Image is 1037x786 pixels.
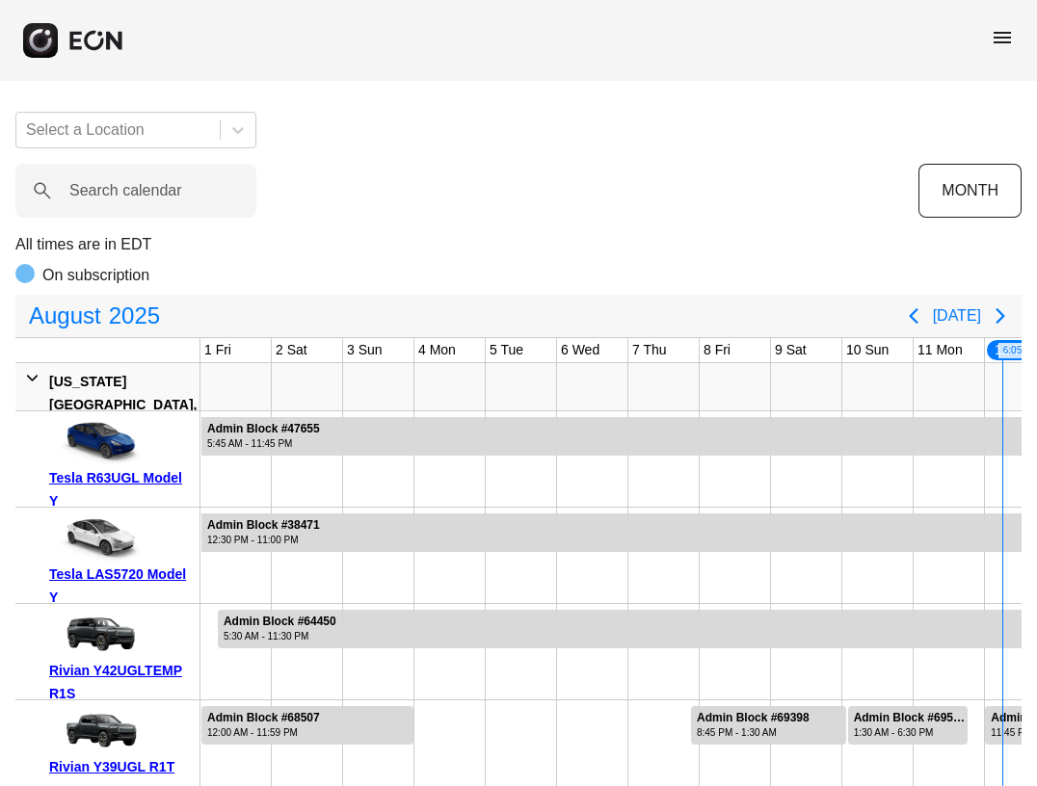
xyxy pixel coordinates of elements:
div: 4 Mon [414,338,460,362]
div: 8 Fri [700,338,734,362]
span: menu [991,26,1014,49]
div: Rented for 3 days by Admin Block Current status is rental [690,700,847,745]
div: 7 Thu [628,338,671,362]
div: Admin Block #47655 [207,422,320,436]
img: car [49,418,146,466]
button: Next page [981,297,1020,335]
div: 1:30 AM - 6:30 PM [854,725,966,740]
button: Previous page [894,297,933,335]
p: All times are in EDT [15,233,1022,256]
div: 1 Fri [200,338,235,362]
div: Admin Block #69398 [697,711,810,725]
div: Tesla R63UGL Model Y [49,466,193,512]
div: Admin Block #68507 [207,711,320,725]
div: 11 Mon [914,338,967,362]
button: MONTH [918,164,1022,218]
div: 8:45 PM - 1:30 AM [697,725,810,740]
div: [US_STATE][GEOGRAPHIC_DATA], [GEOGRAPHIC_DATA] [49,370,197,439]
div: Admin Block #69518 [854,711,966,725]
div: 10 Sun [842,338,892,362]
span: 2025 [105,297,164,335]
div: Rented for 3 days by Admin Block Current status is rental [200,700,414,745]
div: 5:45 AM - 11:45 PM [207,436,320,451]
div: 3 Sun [343,338,386,362]
button: August2025 [17,297,172,335]
img: car [49,707,146,755]
div: 2 Sat [272,338,311,362]
img: car [49,611,146,659]
label: Search calendar [69,179,182,202]
div: Admin Block #64450 [224,615,336,629]
div: 12:00 AM - 11:59 PM [207,725,320,740]
div: Rented for 2 days by Admin Block Current status is rental [847,700,969,745]
div: 9 Sat [771,338,811,362]
span: August [25,297,105,335]
div: 12:30 PM - 11:00 PM [207,533,320,547]
div: Rivian Y39UGL R1T [49,755,193,778]
div: Tesla LAS5720 Model Y [49,563,193,609]
button: [DATE] [933,299,981,333]
div: 5 Tue [486,338,527,362]
p: On subscription [42,264,149,287]
div: Rivian Y42UGLTEMP R1S [49,659,193,705]
div: Admin Block #38471 [207,518,320,533]
img: car [49,514,146,563]
div: 5:30 AM - 11:30 PM [224,629,336,643]
div: 6 Wed [557,338,603,362]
